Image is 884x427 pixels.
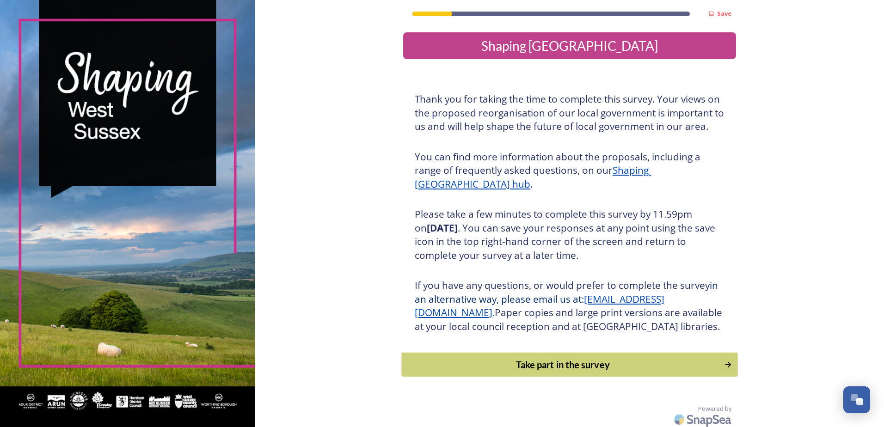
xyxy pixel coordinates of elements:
button: Continue [401,353,737,377]
strong: [DATE] [427,221,458,234]
strong: Save [717,9,731,18]
a: Shaping [GEOGRAPHIC_DATA] hub [415,164,651,190]
a: [EMAIL_ADDRESS][DOMAIN_NAME] [415,293,664,319]
div: Take part in the survey [407,358,719,372]
h3: You can find more information about the proposals, including a range of frequently asked question... [415,150,724,191]
button: Open Chat [843,386,870,413]
h3: Please take a few minutes to complete this survey by 11.59pm on . You can save your responses at ... [415,207,724,262]
span: in an alternative way, please email us at: [415,279,720,305]
div: Shaping [GEOGRAPHIC_DATA] [407,36,732,55]
span: . [492,306,495,319]
h3: Thank you for taking the time to complete this survey. Your views on the proposed reorganisation ... [415,92,724,134]
span: Powered by [698,404,731,413]
h3: If you have any questions, or would prefer to complete the survey Paper copies and large print ve... [415,279,724,333]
